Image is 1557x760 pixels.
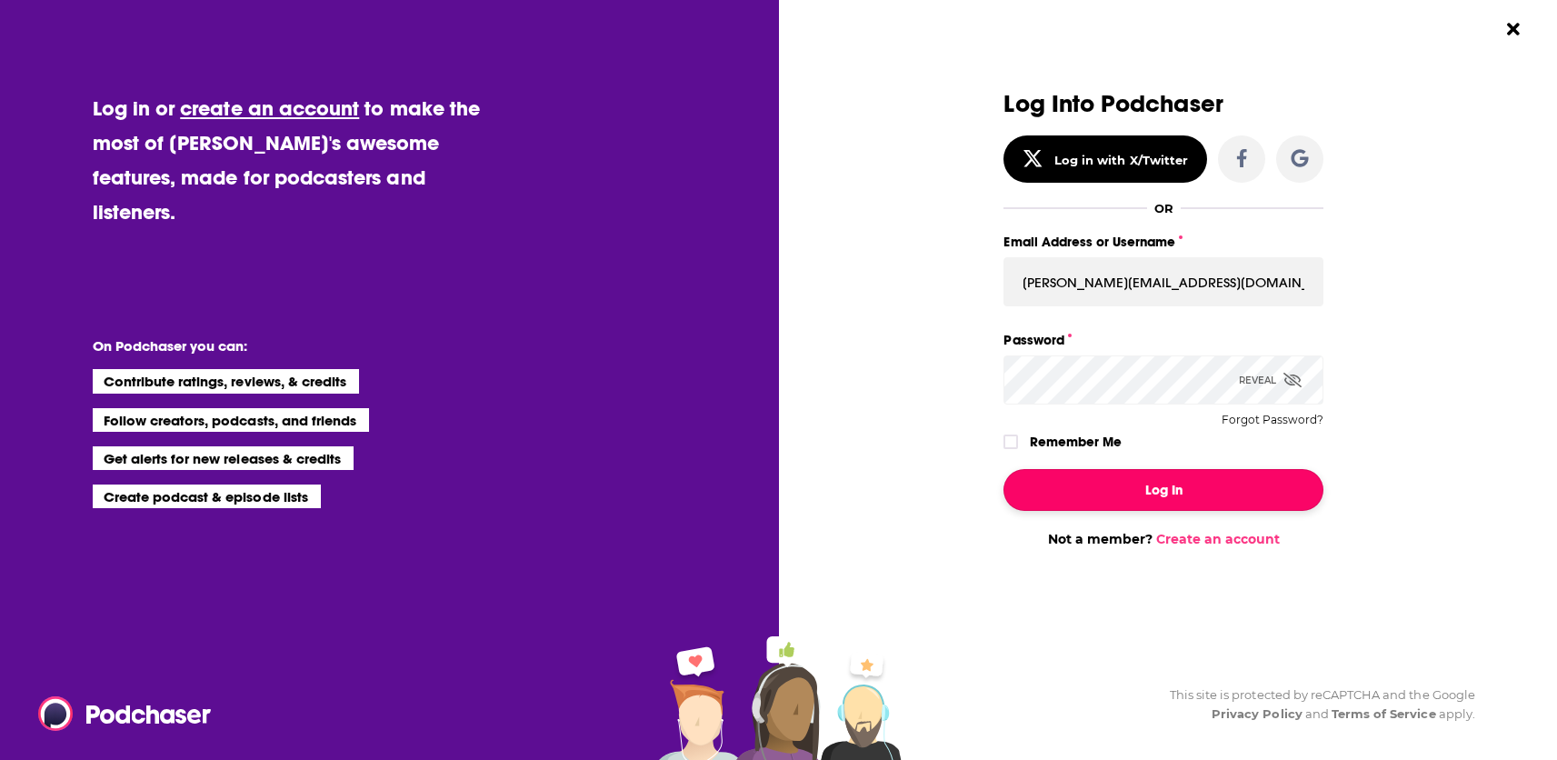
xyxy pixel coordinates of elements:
[1212,706,1302,721] a: Privacy Policy
[1003,328,1323,352] label: Password
[38,696,198,731] a: Podchaser - Follow, Share and Rate Podcasts
[1003,91,1323,117] h3: Log Into Podchaser
[93,446,354,470] li: Get alerts for new releases & credits
[38,696,213,731] img: Podchaser - Follow, Share and Rate Podcasts
[1239,355,1302,405] div: Reveal
[1030,430,1122,454] label: Remember Me
[1156,531,1280,547] a: Create an account
[1496,12,1531,46] button: Close Button
[1154,201,1173,215] div: OR
[93,337,456,355] li: On Podchaser you can:
[1003,257,1323,306] input: Email Address or Username
[93,485,321,508] li: Create podcast & episode lists
[1003,230,1323,254] label: Email Address or Username
[93,408,370,432] li: Follow creators, podcasts, and friends
[1332,706,1436,721] a: Terms of Service
[1003,531,1323,547] div: Not a member?
[1054,153,1188,167] div: Log in with X/Twitter
[93,369,360,393] li: Contribute ratings, reviews, & credits
[1222,414,1323,426] button: Forgot Password?
[1155,685,1475,724] div: This site is protected by reCAPTCHA and the Google and apply.
[1003,135,1207,183] button: Log in with X/Twitter
[1003,469,1323,511] button: Log In
[180,95,359,121] a: create an account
